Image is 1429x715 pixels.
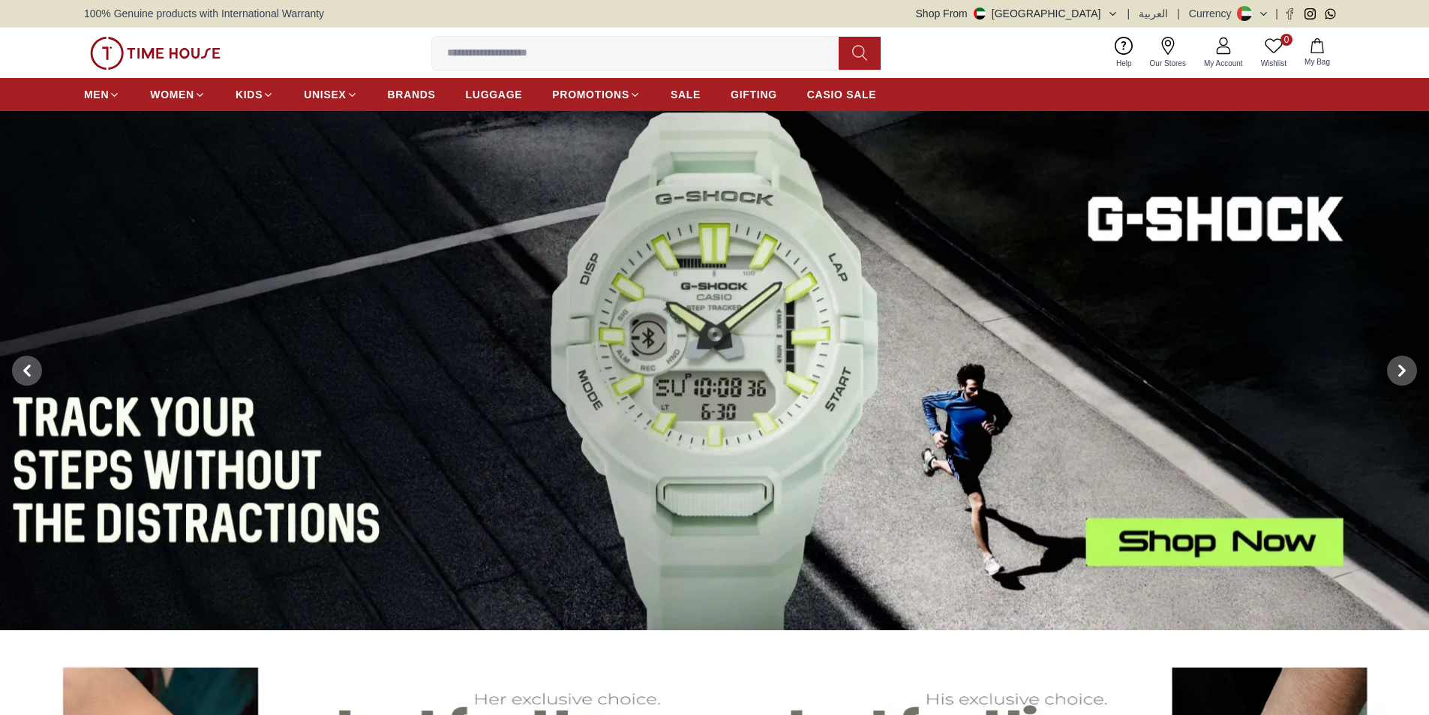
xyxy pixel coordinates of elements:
[84,81,120,108] a: MEN
[552,81,641,108] a: PROMOTIONS
[1141,34,1195,72] a: Our Stores
[388,81,436,108] a: BRANDS
[150,87,194,102] span: WOMEN
[1177,6,1180,21] span: |
[466,87,523,102] span: LUGGAGE
[1275,6,1278,21] span: |
[1198,58,1249,69] span: My Account
[466,81,523,108] a: LUGGAGE
[1255,58,1292,69] span: Wishlist
[1298,56,1336,68] span: My Bag
[1295,35,1339,71] button: My Bag
[236,87,263,102] span: KIDS
[1110,58,1138,69] span: Help
[1304,8,1316,20] a: Instagram
[807,87,877,102] span: CASIO SALE
[84,6,324,21] span: 100% Genuine products with International Warranty
[236,81,274,108] a: KIDS
[1107,34,1141,72] a: Help
[731,87,777,102] span: GIFTING
[1127,6,1130,21] span: |
[1280,34,1292,46] span: 0
[90,37,221,70] img: ...
[1325,8,1336,20] a: Whatsapp
[1284,8,1295,20] a: Facebook
[84,87,109,102] span: MEN
[1189,6,1238,21] div: Currency
[671,87,701,102] span: SALE
[388,87,436,102] span: BRANDS
[807,81,877,108] a: CASIO SALE
[671,81,701,108] a: SALE
[974,8,986,20] img: United Arab Emirates
[304,87,346,102] span: UNISEX
[1252,34,1295,72] a: 0Wishlist
[1139,6,1168,21] button: العربية
[552,87,629,102] span: PROMOTIONS
[304,81,357,108] a: UNISEX
[916,6,1118,21] button: Shop From[GEOGRAPHIC_DATA]
[731,81,777,108] a: GIFTING
[1144,58,1192,69] span: Our Stores
[150,81,206,108] a: WOMEN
